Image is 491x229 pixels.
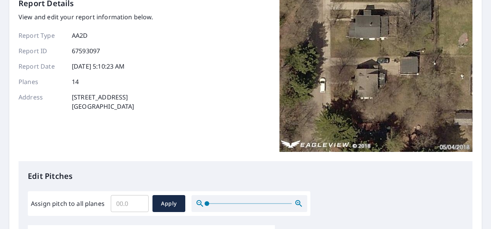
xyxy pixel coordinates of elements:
p: Address [19,93,65,111]
button: Apply [152,195,185,212]
p: Report ID [19,46,65,56]
p: 67593097 [72,46,100,56]
p: AA2D [72,31,88,40]
p: [STREET_ADDRESS] [GEOGRAPHIC_DATA] [72,93,134,111]
input: 00.0 [111,193,149,214]
span: Apply [159,199,179,209]
label: Assign pitch to all planes [31,199,105,208]
p: Edit Pitches [28,170,463,182]
p: 14 [72,77,79,86]
p: [DATE] 5:10:23 AM [72,62,125,71]
p: Planes [19,77,65,86]
p: Report Type [19,31,65,40]
p: View and edit your report information below. [19,12,153,22]
p: Report Date [19,62,65,71]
